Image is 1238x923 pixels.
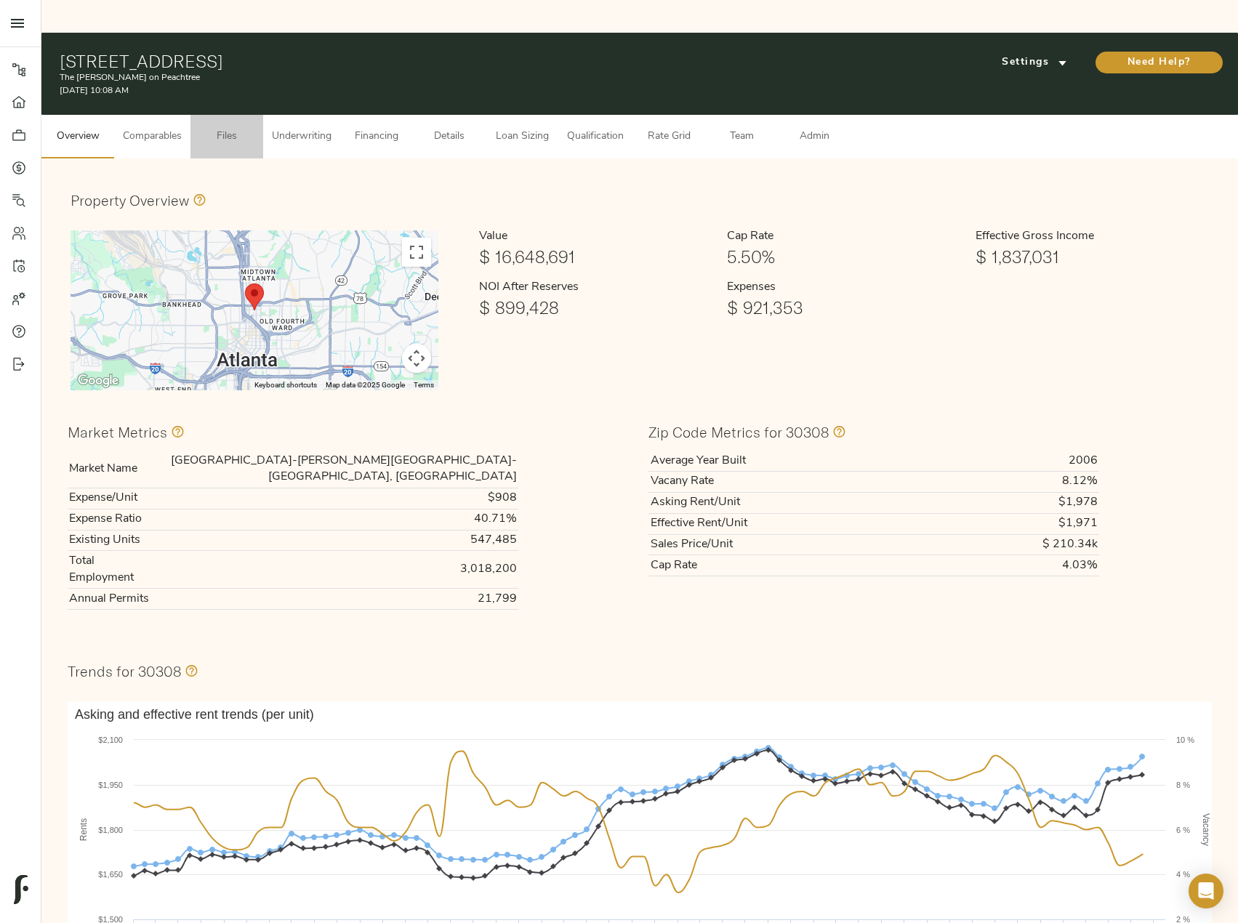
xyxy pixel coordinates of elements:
div: Subject Propery [239,278,270,316]
h1: $ 1,837,031 [976,246,1212,267]
td: $ 210.34k [933,534,1099,555]
span: Details [422,128,477,146]
td: 3,018,200 [152,551,518,589]
h1: $ 16,648,691 [479,246,715,267]
button: Keyboard shortcuts [254,380,317,390]
text: $1,800 [98,826,123,834]
h3: Trends for 30308 [68,663,181,680]
th: Market Name [68,451,152,488]
th: Sales Price/Unit [648,534,933,555]
th: Annual Permits [68,589,152,610]
img: logo [14,875,28,904]
text: Asking and effective rent trends (per unit) [75,707,314,722]
text: $1,950 [98,781,123,789]
td: $1,978 [933,492,1099,513]
td: 2006 [933,451,1099,471]
h3: Market Metrics [68,424,167,440]
td: $908 [152,488,518,509]
text: Vacancy [1201,813,1211,846]
span: Underwriting [272,128,331,146]
svg: Values in this section only include information specific to the 30308 zip code [829,423,846,440]
span: Admin [787,128,842,146]
th: Expense/Unit [68,488,152,509]
td: 21,799 [152,589,518,610]
span: Overview [50,128,105,146]
a: Terms (opens in new tab) [414,381,434,389]
th: Cap Rate [648,555,933,576]
td: [GEOGRAPHIC_DATA]-[PERSON_NAME][GEOGRAPHIC_DATA]-[GEOGRAPHIC_DATA], [GEOGRAPHIC_DATA] [152,451,518,488]
span: Rate Grid [641,128,696,146]
span: Comparables [123,128,182,146]
text: Rents [79,818,89,841]
h3: Zip Code Metrics for 30308 [648,424,829,440]
svg: Values in this section comprise all zip codes within the Atlanta-Sandy Springs-Roswell, GA market [167,423,185,440]
p: The [PERSON_NAME] on Peachtree [60,71,833,84]
p: [DATE] 10:08 AM [60,84,833,97]
th: Existing Units [68,530,152,551]
h6: NOI After Reserves [479,278,715,297]
h6: Effective Gross Income [976,227,1212,246]
div: Open Intercom Messenger [1189,874,1223,908]
button: Map camera controls [402,344,431,373]
h6: Expenses [727,278,963,297]
h1: 5.50% [727,246,963,267]
text: $1,650 [98,870,123,879]
span: Financing [349,128,404,146]
span: Need Help? [1110,54,1208,72]
text: 6 % [1176,826,1190,834]
button: Toggle fullscreen view [402,238,431,267]
h1: [STREET_ADDRESS] [60,51,833,71]
a: Open this area in Google Maps (opens a new window) [74,371,122,390]
th: Asking Rent/Unit [648,492,933,513]
td: 547,485 [152,530,518,551]
span: Settings [994,54,1074,72]
th: Expense Ratio [68,509,152,530]
span: Files [199,128,254,146]
text: 4 % [1176,870,1190,879]
button: Settings [980,52,1089,73]
h1: $ 921,353 [727,297,963,318]
button: Need Help? [1096,52,1223,73]
td: 4.03% [933,555,1099,576]
span: Map data ©2025 Google [326,381,405,389]
h1: $ 899,428 [479,297,715,318]
h6: Value [479,227,715,246]
text: $2,100 [98,735,123,744]
td: 8.12% [933,471,1099,492]
h3: Property Overview [71,192,189,209]
text: 8 % [1176,781,1190,789]
span: Qualification [567,128,624,146]
td: $1,971 [933,513,1099,534]
h6: Cap Rate [727,227,963,246]
th: Total Employment [68,551,152,589]
th: Effective Rent/Unit [648,513,933,534]
td: 40.71% [152,509,518,530]
text: 10 % [1176,735,1194,744]
span: Loan Sizing [494,128,550,146]
th: Average Year Built [648,451,933,471]
span: Team [714,128,769,146]
th: Vacany Rate [648,471,933,492]
img: Google [74,371,122,390]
